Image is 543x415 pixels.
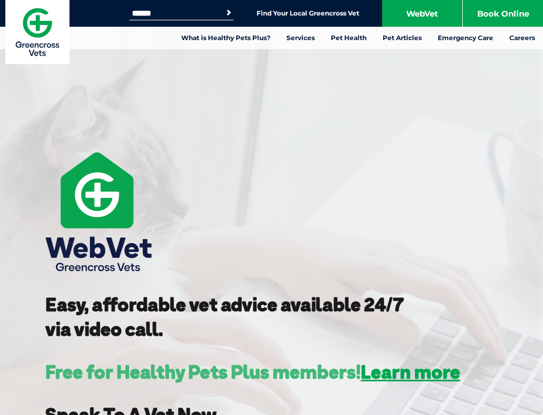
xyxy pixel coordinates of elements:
[361,360,460,383] a: Learn more
[278,27,323,49] a: Services
[257,9,359,18] a: Find Your Local Greencross Vet
[45,293,404,341] strong: Easy, affordable vet advice available 24/7 via video call.
[375,27,430,49] a: Pet Articles
[323,27,375,49] a: Pet Health
[501,27,543,49] a: Careers
[173,27,278,49] a: What is Healthy Pets Plus?
[430,27,501,49] a: Emergency Care
[45,363,460,381] h3: Free for Healthy Pets Plus members!
[223,7,234,18] button: Search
